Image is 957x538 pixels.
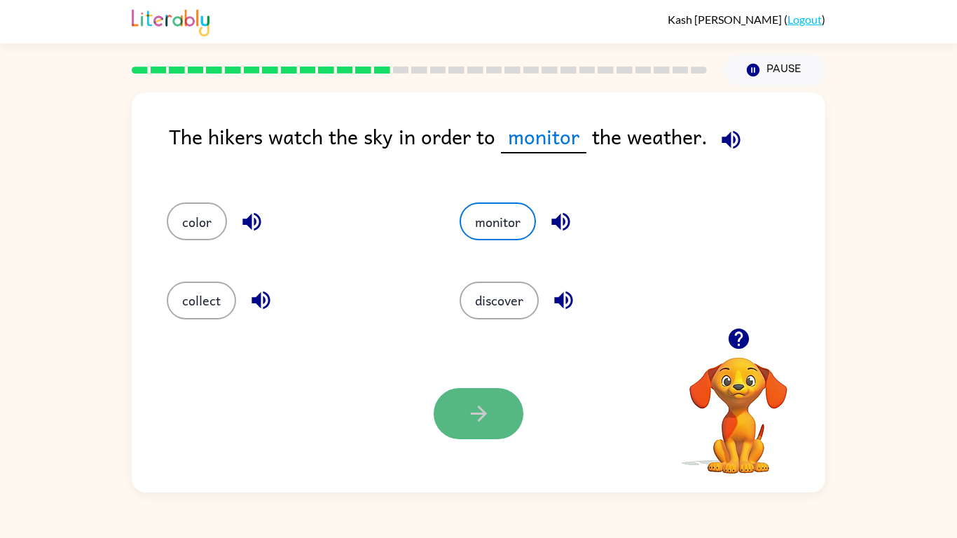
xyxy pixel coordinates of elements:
button: discover [460,282,539,319]
button: collect [167,282,236,319]
span: Kash [PERSON_NAME] [668,13,784,26]
div: ( ) [668,13,825,26]
span: monitor [501,120,586,153]
a: Logout [787,13,822,26]
button: color [167,202,227,240]
img: Literably [132,6,209,36]
div: The hikers watch the sky in order to the weather. [169,120,825,174]
button: monitor [460,202,536,240]
video: Your browser must support playing .mp4 files to use Literably. Please try using another browser. [668,336,808,476]
button: Pause [724,54,825,86]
